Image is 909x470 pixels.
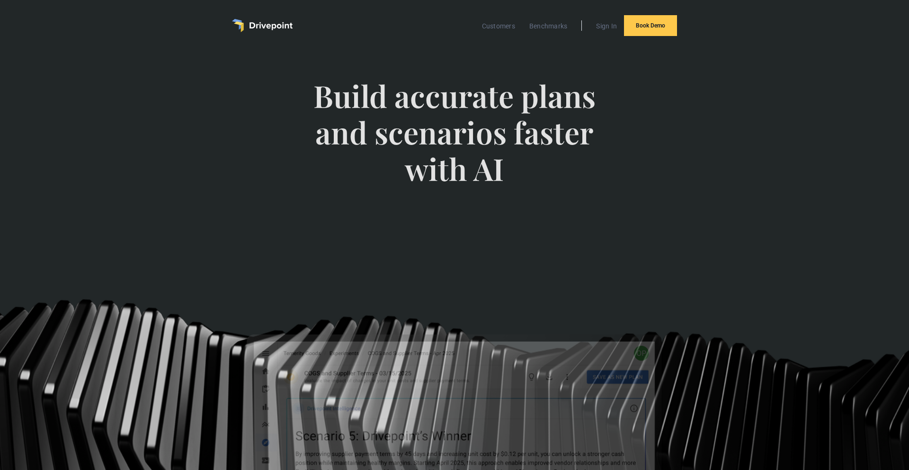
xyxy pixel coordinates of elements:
a: Benchmarks [525,20,572,32]
a: Customers [477,20,520,32]
a: Book Demo [624,15,677,36]
a: home [232,19,293,32]
a: Sign In [591,20,622,32]
span: Build accurate plans and scenarios faster with AI [298,78,611,206]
